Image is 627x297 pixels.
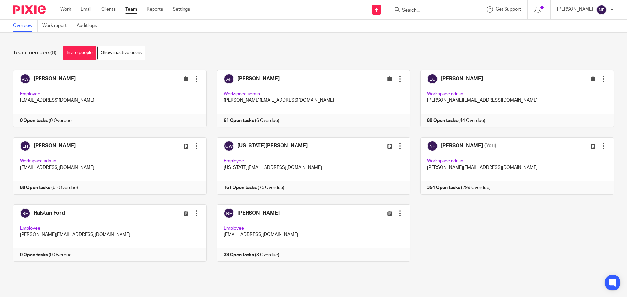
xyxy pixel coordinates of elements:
span: (8) [50,50,56,55]
a: Settings [173,6,190,13]
a: Invite people [63,46,96,60]
h1: Team members [13,50,56,56]
p: [PERSON_NAME] [557,6,593,13]
a: Work report [42,20,72,32]
a: Overview [13,20,38,32]
span: Get Support [496,7,521,12]
input: Search [401,8,460,14]
a: Email [81,6,91,13]
a: Show inactive users [97,46,145,60]
img: Pixie [13,5,46,14]
a: Clients [101,6,116,13]
a: Audit logs [77,20,102,32]
a: Team [125,6,137,13]
a: Work [60,6,71,13]
a: Reports [147,6,163,13]
img: svg%3E [596,5,607,15]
